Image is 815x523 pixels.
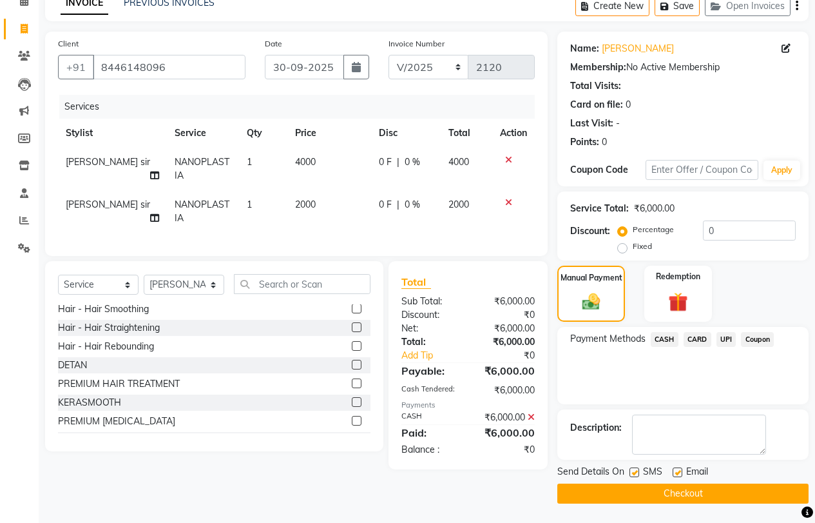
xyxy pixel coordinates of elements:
div: No Active Membership [570,61,796,74]
div: Coupon Code [570,163,646,177]
label: Invoice Number [388,38,445,50]
div: ₹0 [481,349,544,362]
span: 4000 [448,156,469,168]
th: Total [441,119,492,148]
div: PREMIUM [MEDICAL_DATA] [58,415,175,428]
div: ₹6,000.00 [634,202,675,215]
span: 2000 [448,199,469,210]
div: ₹6,000.00 [468,335,544,349]
span: | [397,155,399,169]
span: CASH [651,332,678,347]
div: CASH [392,411,468,424]
th: Service [167,119,239,148]
div: Service Total: [570,202,629,215]
div: ₹0 [468,308,544,322]
div: Hair - Hair Smoothing [58,302,149,316]
div: Total Visits: [570,79,621,93]
span: Send Details On [557,465,624,481]
label: Redemption [656,271,700,282]
th: Price [287,119,371,148]
th: Qty [239,119,287,148]
div: ₹6,000.00 [468,425,544,440]
div: Name: [570,42,599,55]
a: [PERSON_NAME] [602,42,674,55]
div: 0 [602,135,607,149]
div: Sub Total: [392,295,468,308]
div: ₹6,000.00 [468,363,544,379]
span: 0 % [405,155,420,169]
div: - [616,117,620,130]
label: Manual Payment [561,272,622,284]
div: ₹6,000.00 [468,384,544,397]
span: [PERSON_NAME] sir [66,156,150,168]
span: [PERSON_NAME] sir [66,199,150,210]
span: NANOPLASTIA [175,199,229,224]
div: Hair - Hair Rebounding [58,340,154,353]
a: Add Tip [392,349,481,362]
th: Disc [371,119,441,148]
div: Payable: [392,363,468,379]
span: Email [686,465,708,481]
span: Total [401,275,431,289]
th: Action [492,119,535,148]
div: 0 [626,98,631,112]
span: 2000 [295,199,316,210]
span: 0 % [405,198,420,212]
div: ₹6,000.00 [468,295,544,308]
div: KERASMOOTH [58,396,121,410]
div: Payments [401,400,535,411]
button: Apply [763,161,800,180]
div: Hair - Hair Straightening [58,321,160,335]
span: 0 F [379,198,392,212]
div: Cash Tendered: [392,384,468,397]
div: DETAN [58,359,87,372]
label: Client [58,38,79,50]
button: +91 [58,55,94,79]
div: Description: [570,421,622,435]
div: Balance : [392,443,468,457]
div: Last Visit: [570,117,613,130]
div: Total: [392,335,468,349]
div: Membership: [570,61,626,74]
label: Fixed [633,241,652,252]
div: Discount: [392,308,468,322]
span: Coupon [741,332,774,347]
input: Search or Scan [234,274,370,294]
span: 0 F [379,155,392,169]
div: Points: [570,135,599,149]
div: Discount: [570,224,610,238]
label: Percentage [633,224,674,235]
img: _cash.svg [577,291,606,312]
label: Date [265,38,282,50]
div: ₹0 [468,443,544,457]
div: Services [59,95,544,119]
div: Card on file: [570,98,623,112]
span: 1 [247,199,252,210]
span: SMS [643,465,662,481]
button: Checkout [557,484,809,504]
input: Enter Offer / Coupon Code [646,160,758,180]
div: ₹6,000.00 [468,322,544,335]
div: ₹6,000.00 [468,411,544,424]
span: CARD [684,332,711,347]
span: NANOPLASTIA [175,156,229,181]
div: Paid: [392,425,468,440]
div: PREMIUM HAIR TREATMENT [58,377,180,391]
span: 4000 [295,156,316,168]
span: | [397,198,399,212]
img: _gift.svg [662,290,694,314]
span: Payment Methods [570,332,646,346]
th: Stylist [58,119,167,148]
div: Net: [392,322,468,335]
span: UPI [716,332,736,347]
input: Search by Name/Mobile/Email/Code [93,55,245,79]
span: 1 [247,156,252,168]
